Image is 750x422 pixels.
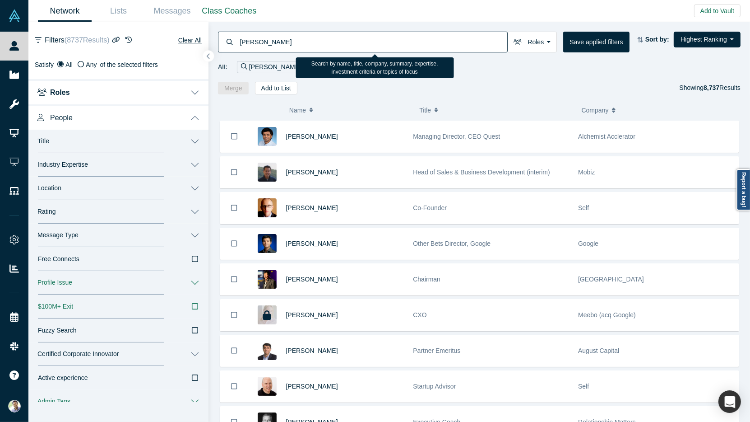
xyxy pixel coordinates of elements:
span: Mobiz [578,169,595,176]
span: Industry Expertise [37,161,88,169]
button: Industry Expertise [28,153,208,177]
a: Lists [92,0,145,22]
button: Remove Filter [366,62,373,72]
span: Rating [37,208,56,216]
span: [PERSON_NAME] [286,240,338,247]
span: Active experience [38,373,88,383]
span: Fuzzy Search [38,326,77,335]
button: Bookmark [220,264,248,295]
span: Name [289,101,306,120]
div: Showing [680,82,741,94]
img: Vivek Mehra's Profile Image [258,341,277,360]
button: Title [419,101,572,120]
button: Merge [218,82,249,94]
span: Head of Sales & Business Development (interim) [413,169,550,176]
span: Profile Issue [37,279,72,286]
button: Roles [507,32,557,52]
button: Bookmark [220,192,248,224]
button: Bookmark [220,371,248,402]
span: Meebo (acq Google) [578,311,636,319]
a: [PERSON_NAME] [286,169,338,176]
span: Managing Director, CEO Quest [413,133,500,140]
span: All: [218,62,227,71]
img: Ravi Belani's Account [8,400,21,413]
button: Bookmark [220,121,248,152]
span: Company [582,101,609,120]
a: Class Coaches [199,0,259,22]
button: Active experience [28,366,208,390]
span: Other Bets Director, Google [413,240,491,247]
button: $100M+ Exit [28,295,208,319]
strong: Sort by: [645,36,669,43]
span: Partner Emeritus [413,347,460,354]
span: Location [37,184,61,192]
span: Roles [50,88,70,97]
img: Alchemist Vault Logo [8,9,21,22]
a: [PERSON_NAME] [286,276,338,283]
button: Add to Vault [694,5,741,17]
button: Certified Corporate Innovator [28,342,208,366]
button: Bookmark [220,300,248,331]
img: Timothy Chou's Profile Image [258,270,277,289]
span: Certified Corporate Innovator [37,350,119,358]
button: Remove Filter [301,62,308,72]
span: Startup Advisor [413,383,456,390]
a: [PERSON_NAME] [286,133,338,140]
span: Alchemist Acclerator [578,133,635,140]
span: Self [578,204,589,211]
span: People [50,113,73,122]
div: Mentors [338,61,377,73]
span: CXO [413,311,426,319]
span: Filters [45,35,109,46]
button: Highest Ranking [674,32,741,47]
button: Free Connects [28,247,208,271]
a: [PERSON_NAME] [286,383,338,390]
a: Messages [145,0,199,22]
strong: 8,737 [704,84,719,91]
span: $100M+ Exit [38,302,73,311]
button: Bookmark [220,157,248,188]
img: Robert Winder's Profile Image [258,198,277,217]
button: Bookmark [220,228,248,259]
button: Save applied filters [563,32,629,52]
span: Any [86,61,97,68]
span: [GEOGRAPHIC_DATA] [578,276,644,283]
button: Title [28,130,208,153]
a: Report a bug! [736,169,750,211]
img: Gnani Palanikumar's Profile Image [258,127,277,146]
span: Chairman [413,276,440,283]
button: Add to List [255,82,297,94]
span: Title [37,137,49,145]
button: Message Type [28,224,208,247]
button: People [28,104,208,130]
span: Self [578,383,589,390]
button: Location [28,177,208,200]
button: Clear All [178,35,202,46]
span: All [65,61,73,68]
button: Roles [28,79,208,104]
span: Admin Tags [37,398,70,405]
button: Bookmark [220,335,248,366]
button: Fuzzy Search [28,319,208,342]
span: Title [419,101,431,120]
a: [PERSON_NAME] [286,311,338,319]
span: Message Type [37,231,79,239]
button: Name [289,101,410,120]
a: [PERSON_NAME] [286,204,338,211]
a: [PERSON_NAME] [286,347,338,354]
span: Free Connects [38,254,79,264]
input: Search by name, title, company, summary, expertise, investment criteria or topics of focus [239,31,508,52]
span: Google [578,240,598,247]
img: Adam Frankl's Profile Image [258,377,277,396]
span: Co-Founder [413,204,447,211]
span: August Capital [578,347,619,354]
img: Michael Chang's Profile Image [258,163,277,182]
a: Network [38,0,92,22]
